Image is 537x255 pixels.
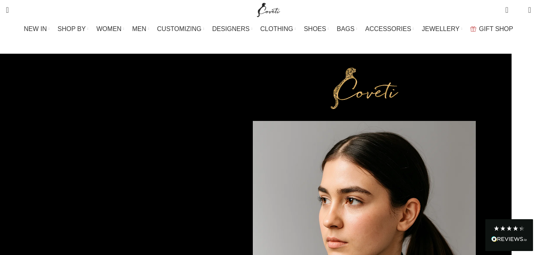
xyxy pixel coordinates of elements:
span: 0 [516,8,522,14]
span: ACCESSORIES [365,25,411,33]
span: SHOES [304,25,326,33]
img: Primary Gold [331,68,398,109]
a: CUSTOMIZING [157,21,204,37]
span: CUSTOMIZING [157,25,202,33]
span: DESIGNERS [212,25,250,33]
span: 0 [506,4,512,10]
a: SHOP BY [58,21,89,37]
div: Read All Reviews [485,219,533,251]
a: Search [2,2,13,18]
a: DESIGNERS [212,21,252,37]
a: CLOTHING [260,21,296,37]
div: My Wishlist [514,2,522,18]
a: MEN [132,21,149,37]
a: ACCESSORIES [365,21,414,37]
div: 4.28 Stars [493,225,525,232]
span: JEWELLERY [422,25,459,33]
span: CLOTHING [260,25,293,33]
span: WOMEN [97,25,122,33]
a: NEW IN [24,21,50,37]
a: Site logo [255,6,282,13]
span: GIFT SHOP [479,25,513,33]
span: MEN [132,25,147,33]
div: Main navigation [2,21,535,37]
img: REVIEWS.io [491,236,527,242]
span: NEW IN [24,25,47,33]
a: JEWELLERY [422,21,462,37]
a: SHOES [304,21,329,37]
div: Read All Reviews [491,235,527,245]
a: BAGS [337,21,357,37]
img: GiftBag [470,26,476,31]
a: 0 [501,2,512,18]
a: WOMEN [97,21,124,37]
a: GIFT SHOP [470,21,513,37]
span: BAGS [337,25,354,33]
span: SHOP BY [58,25,86,33]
